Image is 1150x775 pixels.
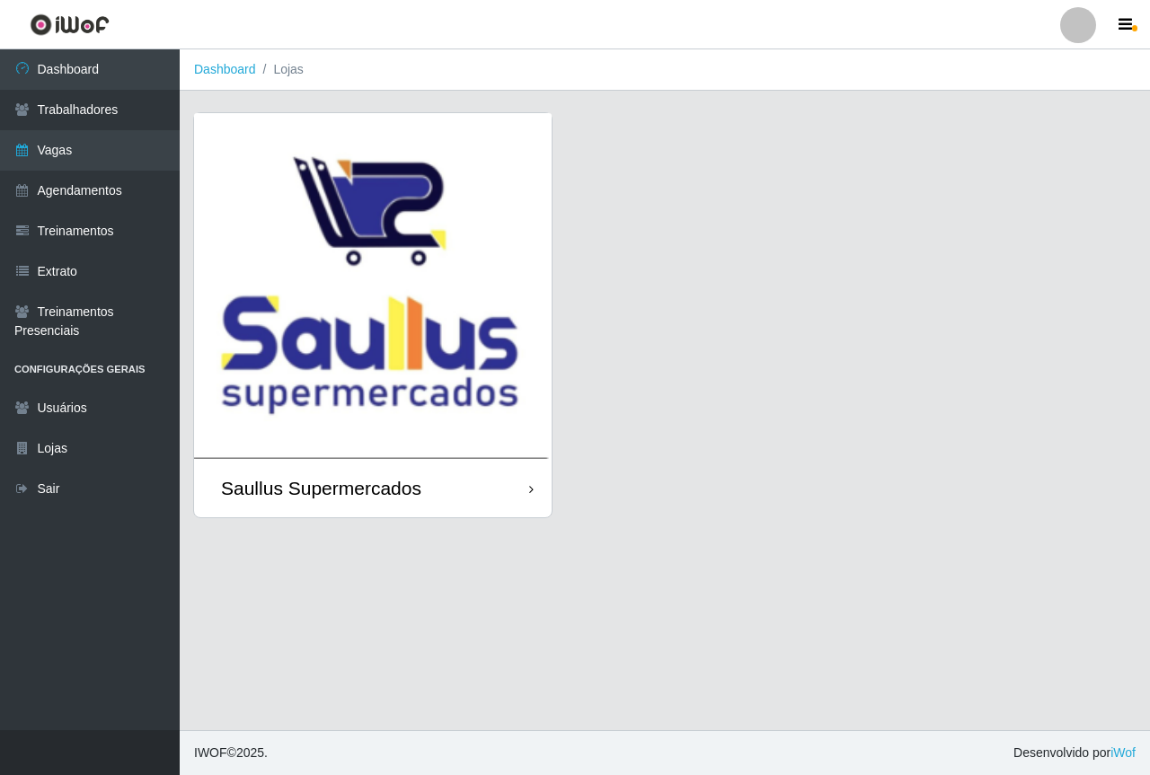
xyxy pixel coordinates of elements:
a: iWof [1110,745,1136,760]
span: © 2025 . [194,744,268,762]
div: Saullus Supermercados [221,477,421,499]
img: CoreUI Logo [30,13,110,36]
li: Lojas [256,60,304,79]
a: Dashboard [194,62,256,76]
a: Saullus Supermercados [194,113,552,517]
span: Desenvolvido por [1013,744,1136,762]
span: IWOF [194,745,227,760]
img: cardImg [194,113,552,459]
nav: breadcrumb [180,49,1150,91]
